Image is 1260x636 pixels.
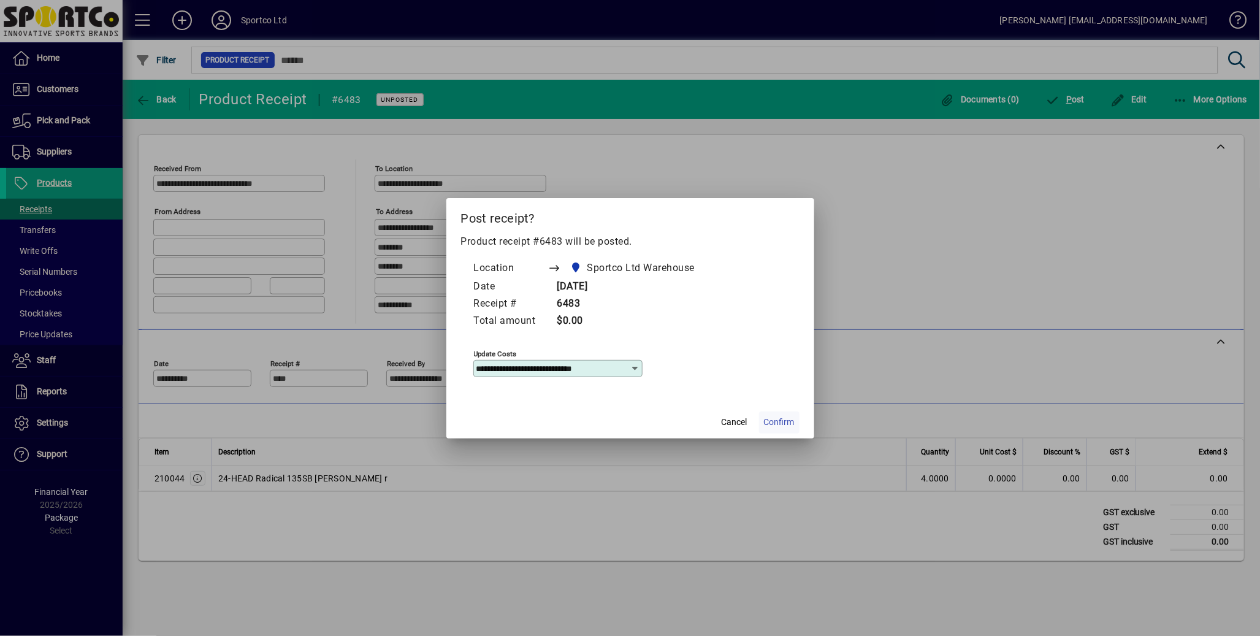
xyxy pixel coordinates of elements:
[473,278,548,296] td: Date
[473,313,548,330] td: Total amount
[759,412,800,434] button: Confirm
[764,416,795,429] span: Confirm
[474,349,517,358] mat-label: Update costs
[548,278,719,296] td: [DATE]
[715,412,754,434] button: Cancel
[473,259,548,278] td: Location
[461,234,800,249] p: Product receipt #6483 will be posted.
[473,296,548,313] td: Receipt #
[567,259,700,277] span: Sportco Ltd Warehouse
[446,198,814,234] h2: Post receipt?
[548,313,719,330] td: $0.00
[548,296,719,313] td: 6483
[722,416,747,429] span: Cancel
[587,261,695,275] span: Sportco Ltd Warehouse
